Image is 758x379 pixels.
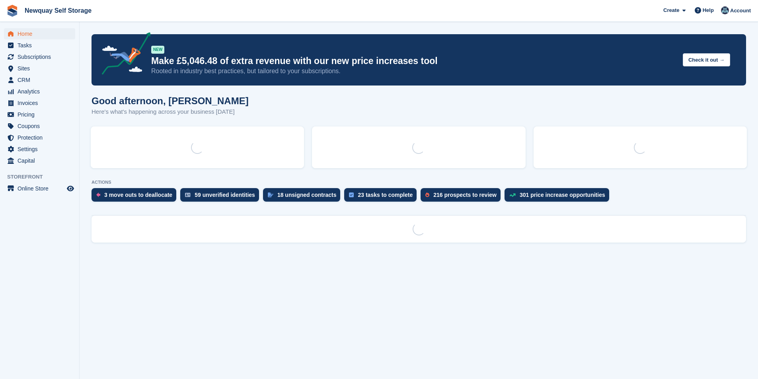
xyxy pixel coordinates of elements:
span: Help [703,6,714,14]
span: Account [730,7,751,15]
span: Capital [18,155,65,166]
a: menu [4,155,75,166]
span: Subscriptions [18,51,65,62]
span: Protection [18,132,65,143]
div: 3 move outs to deallocate [104,192,172,198]
a: 301 price increase opportunities [505,188,613,206]
span: Settings [18,144,65,155]
a: Preview store [66,184,75,193]
a: menu [4,132,75,143]
a: menu [4,28,75,39]
div: 216 prospects to review [433,192,497,198]
div: 301 price increase opportunities [520,192,605,198]
span: Home [18,28,65,39]
span: CRM [18,74,65,86]
a: menu [4,51,75,62]
a: menu [4,97,75,109]
span: Analytics [18,86,65,97]
p: Here's what's happening across your business [DATE] [92,107,249,117]
a: 3 move outs to deallocate [92,188,180,206]
p: Rooted in industry best practices, but tailored to your subscriptions. [151,67,676,76]
span: Invoices [18,97,65,109]
span: Create [663,6,679,14]
p: Make £5,046.48 of extra revenue with our new price increases tool [151,55,676,67]
div: 59 unverified identities [195,192,255,198]
span: Coupons [18,121,65,132]
span: Online Store [18,183,65,194]
img: contract_signature_icon-13c848040528278c33f63329250d36e43548de30e8caae1d1a13099fd9432cc5.svg [268,192,273,197]
span: Tasks [18,40,65,51]
span: Pricing [18,109,65,120]
div: 23 tasks to complete [358,192,413,198]
img: prospect-51fa495bee0391a8d652442698ab0144808aea92771e9ea1ae160a38d050c398.svg [425,192,429,197]
a: menu [4,63,75,74]
img: stora-icon-8386f47178a22dfd0bd8f6a31ec36ba5ce8667c1dd55bd0f319d3a0aa187defe.svg [6,5,18,17]
a: menu [4,144,75,155]
a: 59 unverified identities [180,188,263,206]
p: ACTIONS [92,180,746,185]
img: verify_identity-adf6edd0f0f0b5bbfe63781bf79b02c33cf7c696d77639b501bdc392416b5a36.svg [185,192,191,197]
a: menu [4,74,75,86]
img: move_outs_to_deallocate_icon-f764333ba52eb49d3ac5e1228854f67142a1ed5810a6f6cc68b1a99e826820c5.svg [96,192,100,197]
img: Colette Pearce [721,6,729,14]
a: menu [4,121,75,132]
a: 216 prospects to review [421,188,505,206]
h1: Good afternoon, [PERSON_NAME] [92,95,249,106]
a: 18 unsigned contracts [263,188,345,206]
a: menu [4,183,75,194]
img: price-adjustments-announcement-icon-8257ccfd72463d97f412b2fc003d46551f7dbcb40ab6d574587a9cd5c0d94... [95,32,151,78]
a: menu [4,40,75,51]
div: NEW [151,46,164,54]
span: Sites [18,63,65,74]
a: Newquay Self Storage [21,4,95,17]
div: 18 unsigned contracts [277,192,337,198]
span: Storefront [7,173,79,181]
img: price_increase_opportunities-93ffe204e8149a01c8c9dc8f82e8f89637d9d84a8eef4429ea346261dce0b2c0.svg [509,193,516,197]
a: menu [4,86,75,97]
img: task-75834270c22a3079a89374b754ae025e5fb1db73e45f91037f5363f120a921f8.svg [349,192,354,197]
button: Check it out → [683,53,730,66]
a: 23 tasks to complete [344,188,421,206]
a: menu [4,109,75,120]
